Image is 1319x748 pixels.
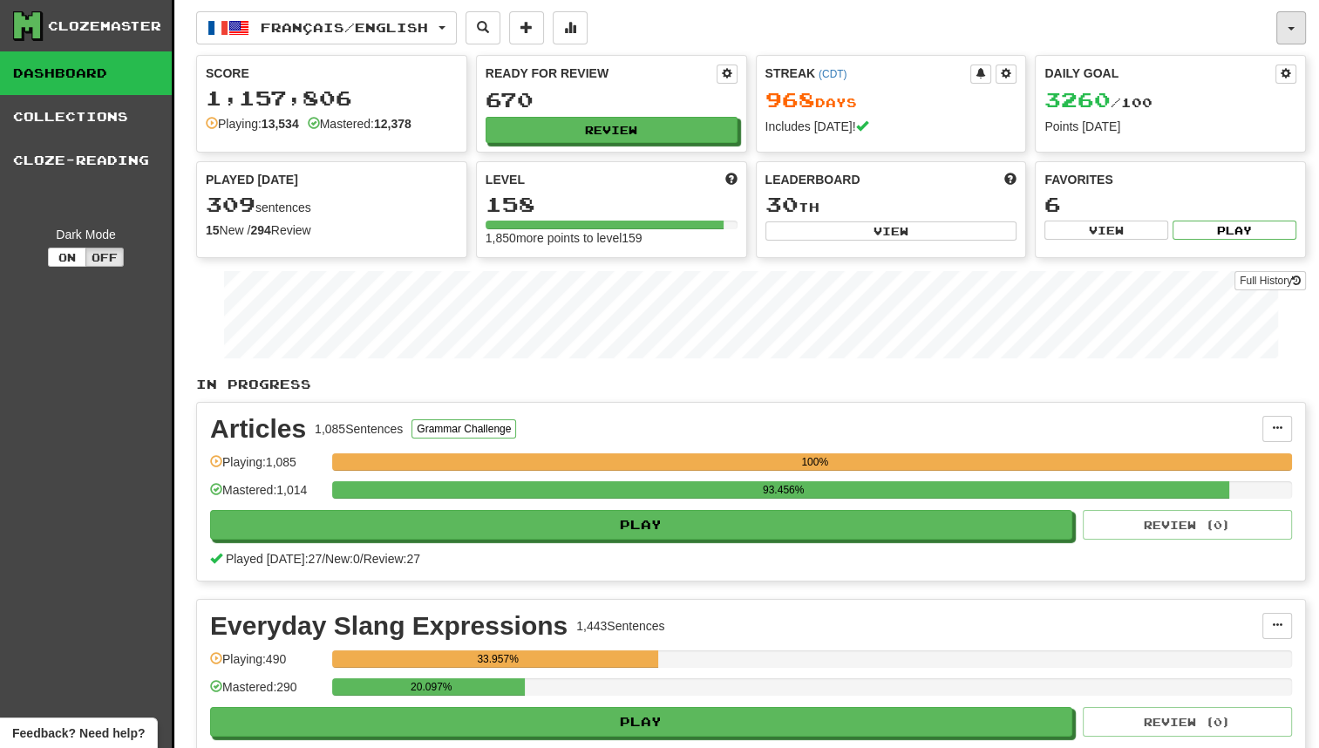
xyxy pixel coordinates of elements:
button: Français/English [196,11,457,44]
div: Clozemaster [48,17,161,35]
div: 670 [486,89,738,111]
div: Playing: 1,085 [210,453,323,482]
div: sentences [206,194,458,216]
button: More stats [553,11,588,44]
div: Day s [765,89,1017,112]
div: Mastered: 290 [210,678,323,707]
p: In Progress [196,376,1306,393]
span: Review: 27 [364,552,420,566]
button: View [1044,221,1168,240]
div: 158 [486,194,738,215]
div: Streak [765,65,971,82]
button: Review [486,117,738,143]
div: 20.097% [337,678,525,696]
span: Played [DATE] [206,171,298,188]
div: Playing: [206,115,299,133]
strong: 12,378 [374,117,411,131]
span: / [322,552,325,566]
button: Review (0) [1083,510,1292,540]
button: Add sentence to collection [509,11,544,44]
div: 33.957% [337,650,658,668]
button: Play [1173,221,1296,240]
div: Points [DATE] [1044,118,1296,135]
span: 968 [765,87,815,112]
button: Play [210,510,1072,540]
div: Score [206,65,458,82]
span: Played [DATE]: 27 [226,552,322,566]
button: Search sentences [466,11,500,44]
span: Open feedback widget [12,724,145,742]
div: Mastered: [308,115,411,133]
div: Dark Mode [13,226,159,243]
span: 3260 [1044,87,1111,112]
span: Français / English [261,20,428,35]
div: 1,443 Sentences [576,617,664,635]
div: 1,157,806 [206,87,458,109]
span: Level [486,171,525,188]
strong: 15 [206,223,220,237]
div: 1,850 more points to level 159 [486,229,738,247]
button: View [765,221,1017,241]
div: New / Review [206,221,458,239]
a: (CDT) [819,68,846,80]
span: Score more points to level up [725,171,738,188]
div: 1,085 Sentences [315,420,403,438]
strong: 13,534 [262,117,299,131]
div: th [765,194,1017,216]
div: 93.456% [337,481,1229,499]
span: / [360,552,364,566]
span: 30 [765,192,799,216]
div: Favorites [1044,171,1296,188]
button: Review (0) [1083,707,1292,737]
div: Everyday Slang Expressions [210,613,568,639]
div: 6 [1044,194,1296,215]
div: Includes [DATE]! [765,118,1017,135]
strong: 294 [250,223,270,237]
div: Articles [210,416,306,442]
div: Playing: 490 [210,650,323,679]
div: Daily Goal [1044,65,1275,84]
button: On [48,248,86,267]
div: Ready for Review [486,65,717,82]
button: Play [210,707,1072,737]
span: Leaderboard [765,171,860,188]
button: Off [85,248,124,267]
div: 100% [337,453,1292,471]
a: Full History [1234,271,1306,290]
span: / 100 [1044,95,1152,110]
span: New: 0 [325,552,360,566]
span: 309 [206,192,255,216]
div: Mastered: 1,014 [210,481,323,510]
span: This week in points, UTC [1004,171,1016,188]
button: Grammar Challenge [411,419,516,439]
